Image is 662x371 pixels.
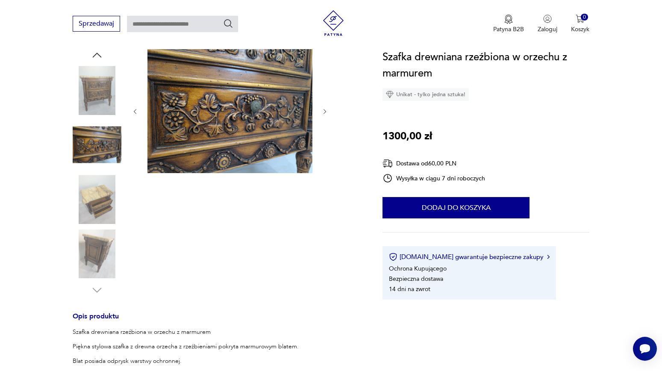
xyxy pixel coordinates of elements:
button: [DOMAIN_NAME] gwarantuje bezpieczne zakupy [389,253,549,261]
p: 1300,00 zł [382,128,432,144]
button: Dodaj do koszyka [382,197,530,218]
img: Zdjęcie produktu Szafka drewniana rzeźbiona w orzechu z marmurem [147,49,312,173]
button: Zaloguj [538,15,557,33]
div: Unikat - tylko jedna sztuka! [382,88,469,101]
img: Ikona certyfikatu [389,253,397,261]
img: Ikona medalu [504,15,513,24]
iframe: Smartsupp widget button [633,337,657,361]
div: Dostawa od 60,00 PLN [382,158,485,169]
li: 14 dni na zwrot [389,285,430,293]
li: Ochrona Kupującego [389,265,447,273]
button: Szukaj [223,18,233,29]
img: Ikona dostawy [382,158,393,169]
h3: Opis produktu [73,314,362,328]
img: Patyna - sklep z meblami i dekoracjami vintage [321,10,346,36]
div: 0 [581,14,588,21]
img: Ikona strzałki w prawo [547,255,550,259]
div: Wysyłka w ciągu 7 dni roboczych [382,173,485,183]
button: Patyna B2B [493,15,524,33]
img: Zdjęcie produktu Szafka drewniana rzeźbiona w orzechu z marmurem [73,66,121,115]
img: Zdjęcie produktu Szafka drewniana rzeźbiona w orzechu z marmurem [73,175,121,224]
a: Sprzedawaj [73,21,120,27]
a: Ikona medaluPatyna B2B [493,15,524,33]
p: Zaloguj [538,25,557,33]
img: Ikona diamentu [386,91,394,98]
li: Bezpieczna dostawa [389,275,443,283]
img: Zdjęcie produktu Szafka drewniana rzeźbiona w orzechu z marmurem [73,121,121,169]
button: 0Koszyk [571,15,589,33]
p: Patyna B2B [493,25,524,33]
p: Piękna stylowa szafka z drewna orzecha z rzeźbieniami pokryta marmurowym blatem. [73,342,299,351]
p: Koszyk [571,25,589,33]
p: Blat posiada odprysk warstwy ochronnej. [73,357,299,365]
img: Zdjęcie produktu Szafka drewniana rzeźbiona w orzechu z marmurem [73,230,121,278]
button: Sprzedawaj [73,16,120,32]
img: Ikonka użytkownika [543,15,552,23]
img: Ikona koszyka [576,15,584,23]
p: Szafka drewniana rzeźbiona w orzechu z marmurem [73,328,299,336]
h1: Szafka drewniana rzeźbiona w orzechu z marmurem [382,49,589,82]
